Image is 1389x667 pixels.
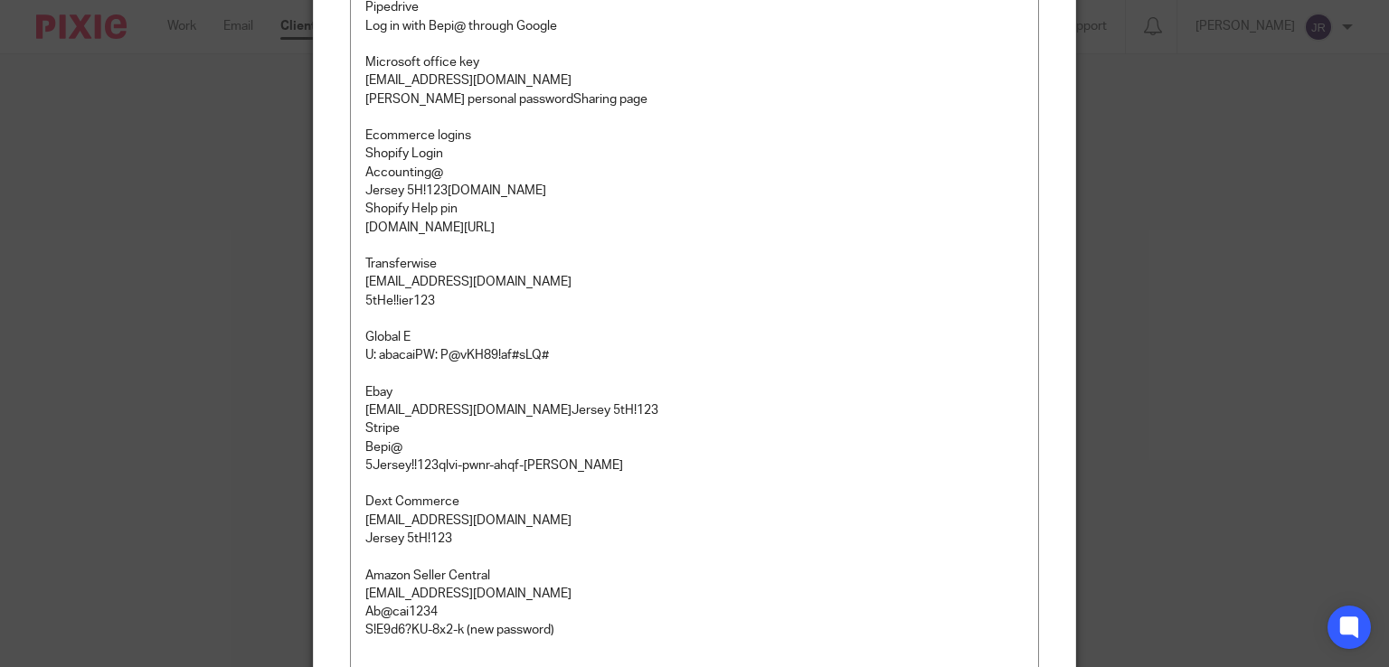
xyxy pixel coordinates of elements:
[365,145,1025,200] p: Shopify Login Accounting@ Jersey 5H!123 [DOMAIN_NAME]
[365,585,1025,603] p: [EMAIL_ADDRESS][DOMAIN_NAME]
[365,255,1025,273] p: Transferwise
[365,419,1025,474] p: Stripe Bepi@ 5Jersey!!123 qlvi-pwnr-ahqf-[PERSON_NAME]
[365,383,1025,420] p: Ebay [EMAIL_ADDRESS][DOMAIN_NAME] Jersey 5tH!123
[365,567,1025,585] p: Amazon Seller Central
[365,53,1025,108] p: Microsoft office key [EMAIL_ADDRESS][DOMAIN_NAME] [PERSON_NAME] personal password Sharing page
[365,493,1025,511] p: Dext Commerce
[365,273,1025,310] p: [EMAIL_ADDRESS][DOMAIN_NAME] 5tHe!!ier123
[365,200,1025,237] p: Shopify Help pin [DOMAIN_NAME][URL]
[365,530,1025,548] p: Jersey 5tH!123
[365,127,1025,145] p: Ecommerce logins
[365,328,1025,365] p: Global E U: abacai PW: P@vKH89!af#sLQ#
[365,512,1025,530] p: [EMAIL_ADDRESS][DOMAIN_NAME]
[365,621,1025,639] p: S!E9d6?KU-8x2-k (new password)
[365,603,1025,621] p: Ab@cai1234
